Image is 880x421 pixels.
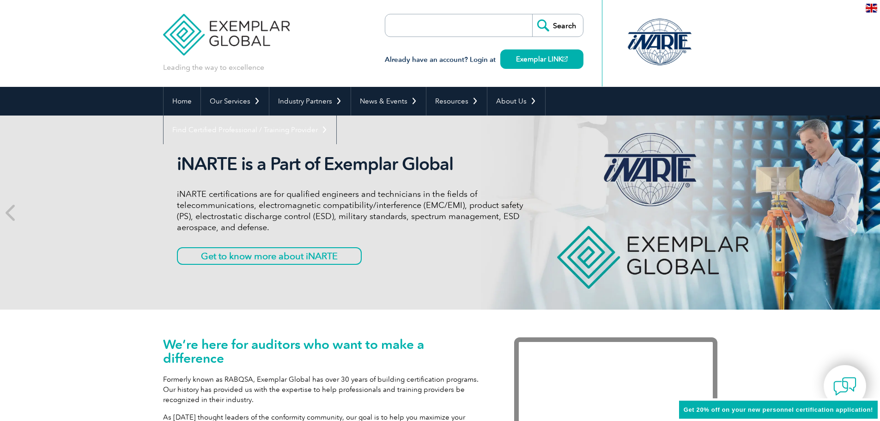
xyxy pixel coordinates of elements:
[164,87,200,116] a: Home
[833,375,856,398] img: contact-chat.png
[500,49,583,69] a: Exemplar LINK
[177,247,362,265] a: Get to know more about iNARTE
[487,87,545,116] a: About Us
[201,87,269,116] a: Our Services
[177,153,523,175] h2: iNARTE is a Part of Exemplar Global
[866,4,877,12] img: en
[177,189,523,233] p: iNARTE certifications are for qualified engineers and technicians in the fields of telecommunicat...
[563,56,568,61] img: open_square.png
[684,406,873,413] span: Get 20% off on your new personnel certification application!
[426,87,487,116] a: Resources
[163,337,486,365] h1: We’re here for auditors who want to make a difference
[269,87,351,116] a: Industry Partners
[385,54,583,66] h3: Already have an account? Login at
[163,374,486,405] p: Formerly known as RABQSA, Exemplar Global has over 30 years of building certification programs. O...
[351,87,426,116] a: News & Events
[532,14,583,37] input: Search
[164,116,336,144] a: Find Certified Professional / Training Provider
[163,62,264,73] p: Leading the way to excellence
